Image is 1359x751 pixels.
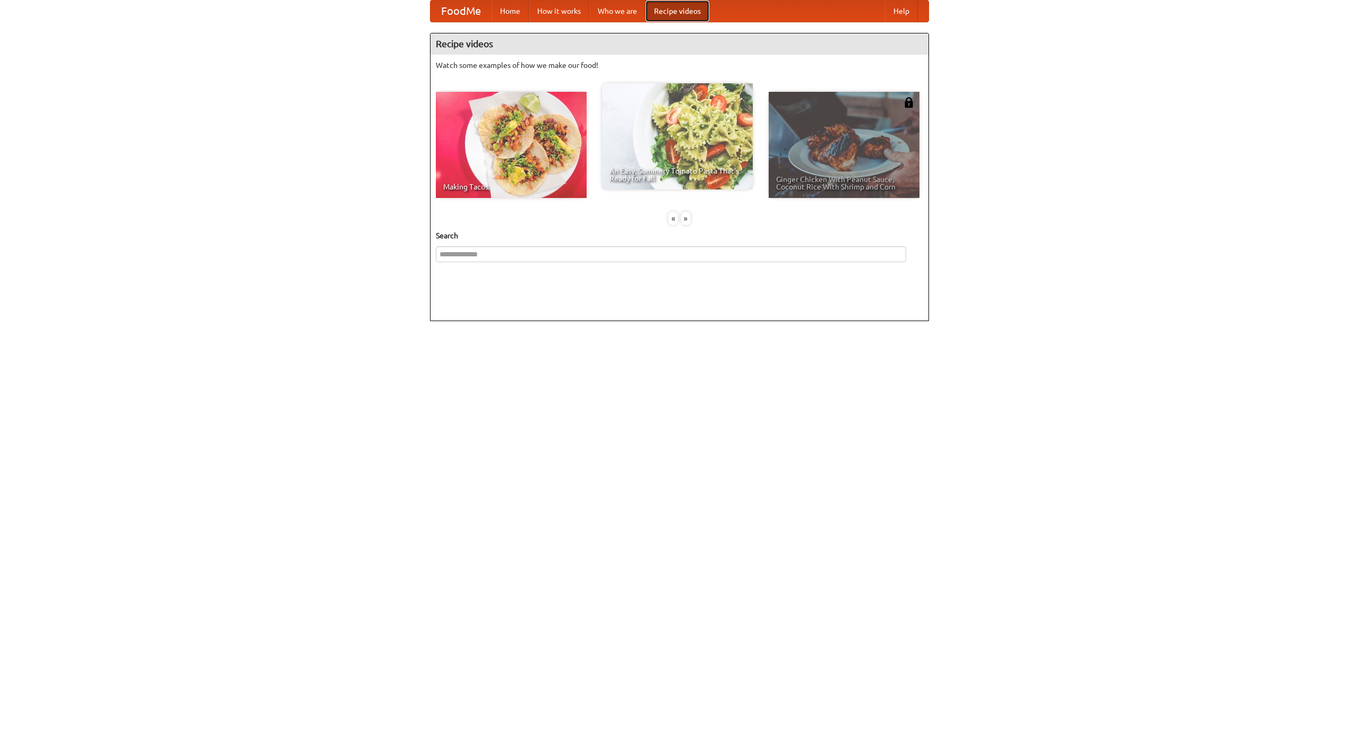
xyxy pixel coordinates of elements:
a: Help [885,1,918,22]
a: Home [492,1,529,22]
p: Watch some examples of how we make our food! [436,60,923,71]
span: An Easy, Summery Tomato Pasta That's Ready for Fall [609,167,745,182]
img: 483408.png [904,97,914,108]
a: Who we are [589,1,646,22]
div: « [668,212,678,225]
a: FoodMe [431,1,492,22]
a: An Easy, Summery Tomato Pasta That's Ready for Fall [602,83,753,189]
a: Making Tacos [436,92,587,198]
a: Recipe videos [646,1,709,22]
h5: Search [436,230,923,241]
span: Making Tacos [443,183,579,191]
h4: Recipe videos [431,33,928,55]
div: » [681,212,691,225]
a: How it works [529,1,589,22]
